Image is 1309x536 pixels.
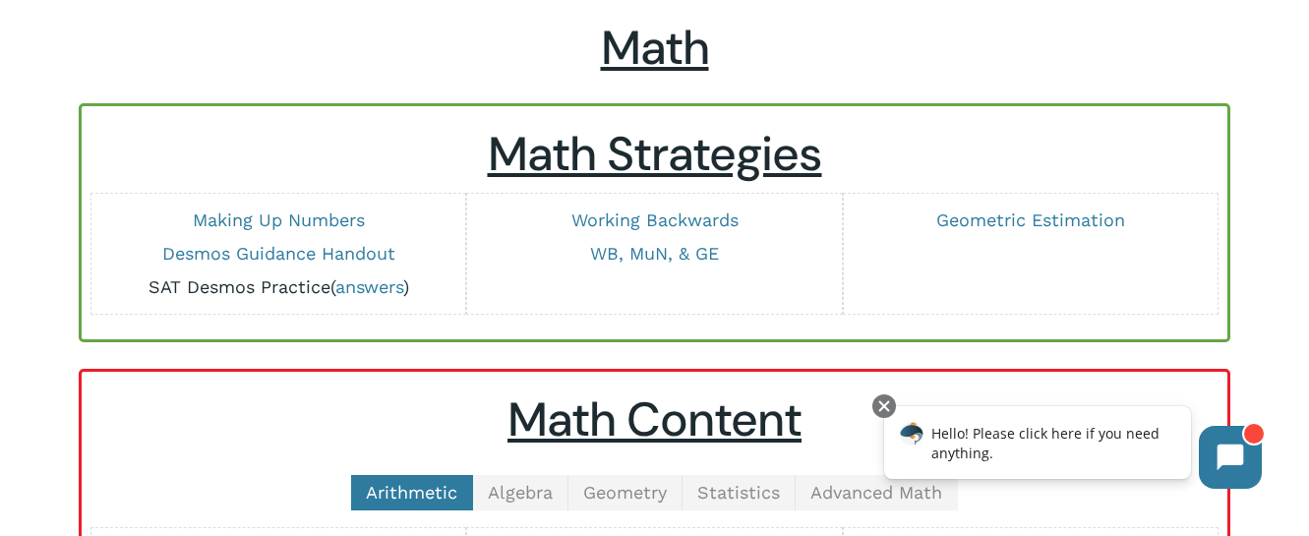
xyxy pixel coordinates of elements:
a: Advanced Math [796,475,958,510]
span: Algebra [488,482,553,503]
span: Arithmetic [366,482,457,503]
a: Making Up Numbers [193,209,365,230]
span: Advanced Math [810,482,942,503]
p: ( ) [101,275,455,299]
span: Geometry [583,482,667,503]
u: Math Content [507,388,802,450]
a: Geometric Estimation [936,209,1125,230]
span: Math [601,17,709,79]
a: Statistics [683,475,796,510]
iframe: Chatbot [863,390,1281,508]
a: SAT Desmos Practice [149,276,330,297]
a: Geometry [568,475,683,510]
span: Statistics [697,482,780,503]
a: Desmos Guidance Handout [162,243,395,264]
a: answers [335,276,403,297]
a: Arithmetic [351,475,473,510]
a: Algebra [473,475,568,510]
u: Math Strategies [488,123,822,185]
a: WB, MuN, & GE [590,243,719,264]
a: Working Backwards [571,209,739,230]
